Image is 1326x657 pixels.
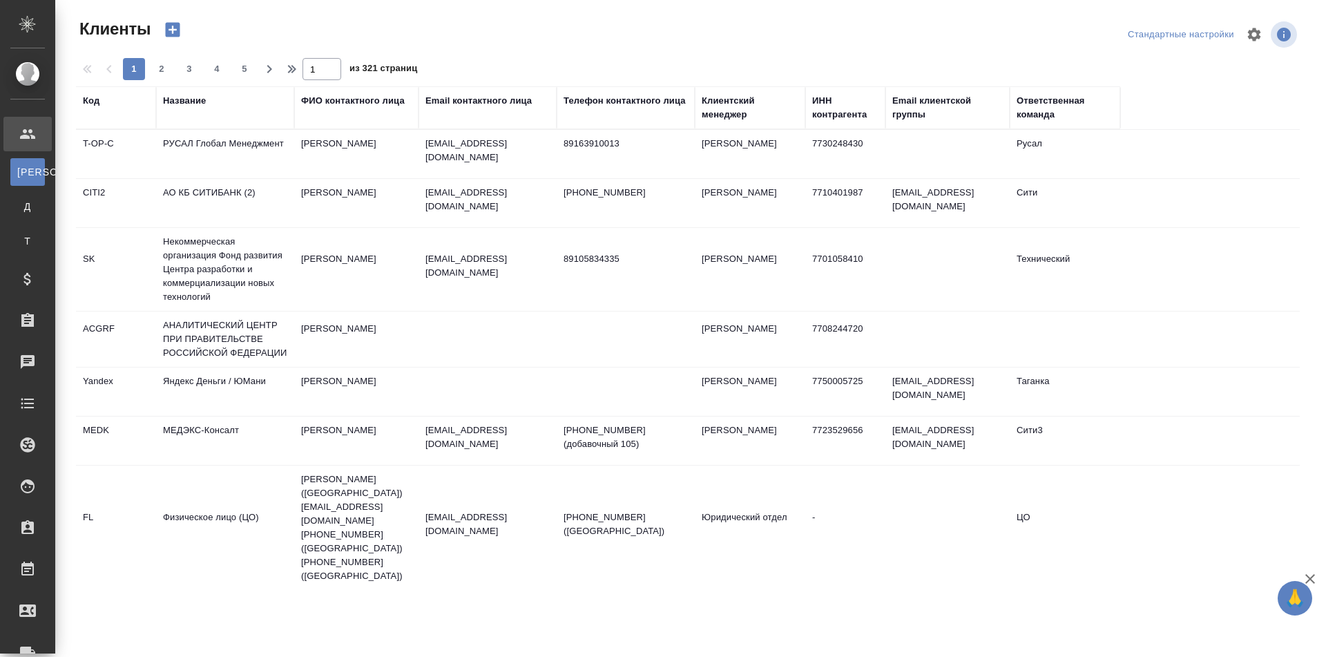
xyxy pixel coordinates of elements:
[294,245,419,294] td: [PERSON_NAME]
[151,58,173,80] button: 2
[695,315,805,363] td: [PERSON_NAME]
[233,58,256,80] button: 5
[206,58,228,80] button: 4
[76,315,156,363] td: ACGRF
[1271,21,1300,48] span: Посмотреть информацию
[151,62,173,76] span: 2
[178,58,200,80] button: 3
[1010,417,1120,465] td: Сити3
[564,94,686,108] div: Телефон контактного лица
[1278,581,1312,616] button: 🙏
[564,252,688,266] p: 89105834335
[425,423,550,451] p: [EMAIL_ADDRESS][DOMAIN_NAME]
[156,312,294,367] td: АНАЛИТИЧЕСКИЙ ЦЕНТР ПРИ ПРАВИТЕЛЬСТВЕ РОССИЙСКОЙ ФЕДЕРАЦИИ
[76,368,156,416] td: Yandex
[892,94,1003,122] div: Email клиентской группы
[425,252,550,280] p: [EMAIL_ADDRESS][DOMAIN_NAME]
[76,130,156,178] td: T-OP-C
[1238,18,1271,51] span: Настроить таблицу
[76,179,156,227] td: CITI2
[805,245,885,294] td: 7701058410
[76,504,156,552] td: FL
[156,18,189,41] button: Создать
[17,234,38,248] span: Т
[805,315,885,363] td: 7708244720
[425,137,550,164] p: [EMAIL_ADDRESS][DOMAIN_NAME]
[1010,504,1120,552] td: ЦО
[10,227,45,255] a: Т
[294,466,419,590] td: [PERSON_NAME] ([GEOGRAPHIC_DATA]) [EMAIL_ADDRESS][DOMAIN_NAME] [PHONE_NUMBER] ([GEOGRAPHIC_DATA])...
[294,368,419,416] td: [PERSON_NAME]
[206,62,228,76] span: 4
[564,186,688,200] p: [PHONE_NUMBER]
[695,245,805,294] td: [PERSON_NAME]
[1010,179,1120,227] td: Сити
[294,179,419,227] td: [PERSON_NAME]
[17,165,38,179] span: [PERSON_NAME]
[233,62,256,76] span: 5
[805,504,885,552] td: -
[425,511,550,538] p: [EMAIL_ADDRESS][DOMAIN_NAME]
[695,417,805,465] td: [PERSON_NAME]
[805,417,885,465] td: 7723529656
[301,94,405,108] div: ФИО контактного лица
[695,130,805,178] td: [PERSON_NAME]
[76,417,156,465] td: MEDK
[1124,24,1238,46] div: split button
[805,368,885,416] td: 7750005725
[564,511,688,538] p: [PHONE_NUMBER] ([GEOGRAPHIC_DATA])
[178,62,200,76] span: 3
[10,158,45,186] a: [PERSON_NAME]
[156,504,294,552] td: Физическое лицо (ЦО)
[695,179,805,227] td: [PERSON_NAME]
[564,137,688,151] p: 89163910013
[1017,94,1113,122] div: Ответственная команда
[156,130,294,178] td: РУСАЛ Глобал Менеджмент
[805,179,885,227] td: 7710401987
[294,315,419,363] td: [PERSON_NAME]
[76,18,151,40] span: Клиенты
[156,368,294,416] td: Яндекс Деньги / ЮМани
[156,417,294,465] td: МЕДЭКС-Консалт
[885,417,1010,465] td: [EMAIL_ADDRESS][DOMAIN_NAME]
[76,245,156,294] td: SK
[702,94,798,122] div: Клиентский менеджер
[805,130,885,178] td: 7730248430
[10,193,45,220] a: Д
[425,94,532,108] div: Email контактного лица
[163,94,206,108] div: Название
[564,423,688,451] p: [PHONE_NUMBER] (добавочный 105)
[812,94,878,122] div: ИНН контрагента
[156,179,294,227] td: АО КБ СИТИБАНК (2)
[425,186,550,213] p: [EMAIL_ADDRESS][DOMAIN_NAME]
[294,417,419,465] td: [PERSON_NAME]
[156,228,294,311] td: Некоммерческая организация Фонд развития Центра разработки и коммерциализации новых технологий
[17,200,38,213] span: Д
[294,130,419,178] td: [PERSON_NAME]
[1010,245,1120,294] td: Технический
[349,60,417,80] span: из 321 страниц
[695,504,805,552] td: Юридический отдел
[885,179,1010,227] td: [EMAIL_ADDRESS][DOMAIN_NAME]
[1010,130,1120,178] td: Русал
[83,94,99,108] div: Код
[1283,584,1307,613] span: 🙏
[695,368,805,416] td: [PERSON_NAME]
[1010,368,1120,416] td: Таганка
[885,368,1010,416] td: [EMAIL_ADDRESS][DOMAIN_NAME]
